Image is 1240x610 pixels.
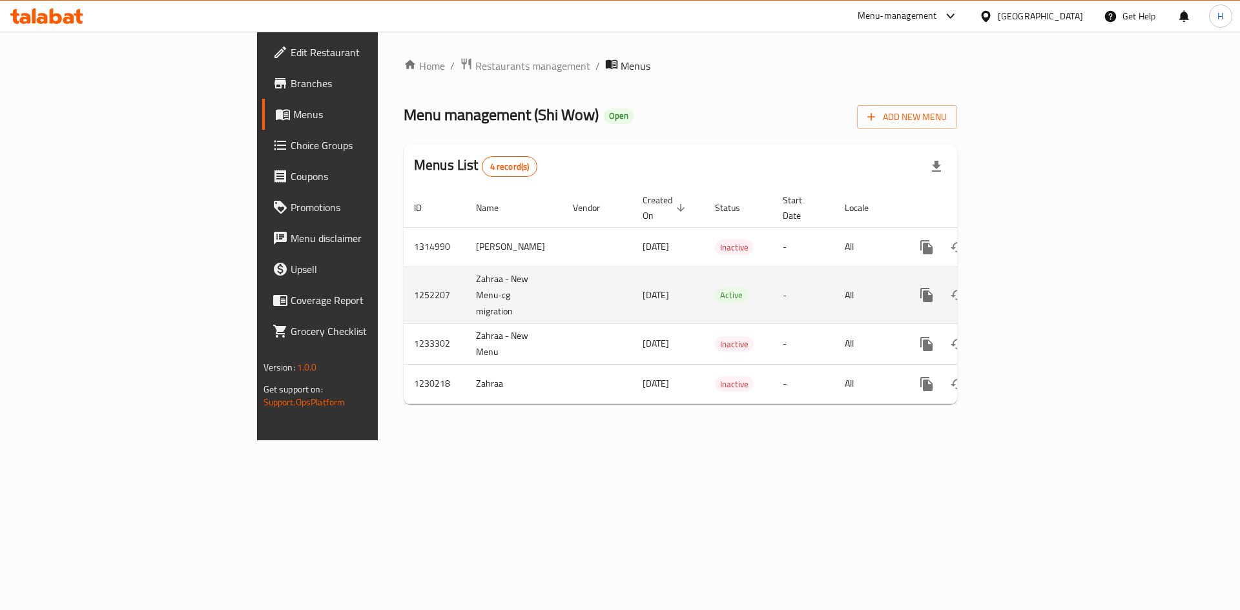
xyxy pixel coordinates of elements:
[404,188,1046,404] table: enhanced table
[263,394,346,411] a: Support.OpsPlatform
[845,200,885,216] span: Locale
[263,359,295,376] span: Version:
[834,227,901,267] td: All
[858,8,937,24] div: Menu-management
[291,261,454,277] span: Upsell
[834,364,901,403] td: All
[911,369,942,400] button: more
[262,254,464,285] a: Upsell
[595,58,600,74] li: /
[867,109,947,125] span: Add New Menu
[715,377,754,392] span: Inactive
[715,200,757,216] span: Status
[942,369,973,400] button: Change Status
[921,151,952,182] div: Export file
[262,223,464,254] a: Menu disclaimer
[772,267,834,323] td: -
[291,230,454,246] span: Menu disclaimer
[476,200,515,216] span: Name
[715,288,748,303] span: Active
[911,280,942,310] button: more
[263,381,323,398] span: Get support on:
[772,227,834,267] td: -
[414,200,439,216] span: ID
[262,192,464,223] a: Promotions
[293,107,454,122] span: Menus
[262,68,464,99] a: Branches
[857,105,957,129] button: Add New Menu
[291,45,454,60] span: Edit Restaurant
[643,335,669,352] span: [DATE]
[460,57,590,74] a: Restaurants management
[466,323,563,364] td: Zahraa - New Menu
[291,292,454,308] span: Coverage Report
[604,110,634,121] span: Open
[466,227,563,267] td: [PERSON_NAME]
[834,323,901,364] td: All
[297,359,317,376] span: 1.0.0
[998,9,1083,23] div: [GEOGRAPHIC_DATA]
[291,199,454,215] span: Promotions
[466,364,563,403] td: Zahraa
[414,156,537,177] h2: Menus List
[715,240,754,255] span: Inactive
[466,267,563,323] td: Zahraa - New Menu-cg migration
[911,232,942,263] button: more
[715,288,748,303] div: Active
[482,156,538,177] div: Total records count
[772,323,834,364] td: -
[783,192,819,223] span: Start Date
[942,232,973,263] button: Change Status
[482,161,537,173] span: 4 record(s)
[291,168,454,184] span: Coupons
[475,58,590,74] span: Restaurants management
[604,108,634,124] div: Open
[1217,9,1223,23] span: H
[262,285,464,316] a: Coverage Report
[291,137,454,153] span: Choice Groups
[715,337,754,352] span: Inactive
[942,329,973,360] button: Change Status
[911,329,942,360] button: more
[262,161,464,192] a: Coupons
[404,57,957,74] nav: breadcrumb
[901,188,1046,228] th: Actions
[573,200,617,216] span: Vendor
[772,364,834,403] td: -
[643,375,669,392] span: [DATE]
[643,287,669,303] span: [DATE]
[404,100,599,129] span: Menu management ( Shi Wow )
[262,99,464,130] a: Menus
[715,336,754,352] div: Inactive
[262,37,464,68] a: Edit Restaurant
[291,323,454,339] span: Grocery Checklist
[643,238,669,255] span: [DATE]
[643,192,689,223] span: Created On
[291,76,454,91] span: Branches
[715,376,754,392] div: Inactive
[262,130,464,161] a: Choice Groups
[834,267,901,323] td: All
[621,58,650,74] span: Menus
[262,316,464,347] a: Grocery Checklist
